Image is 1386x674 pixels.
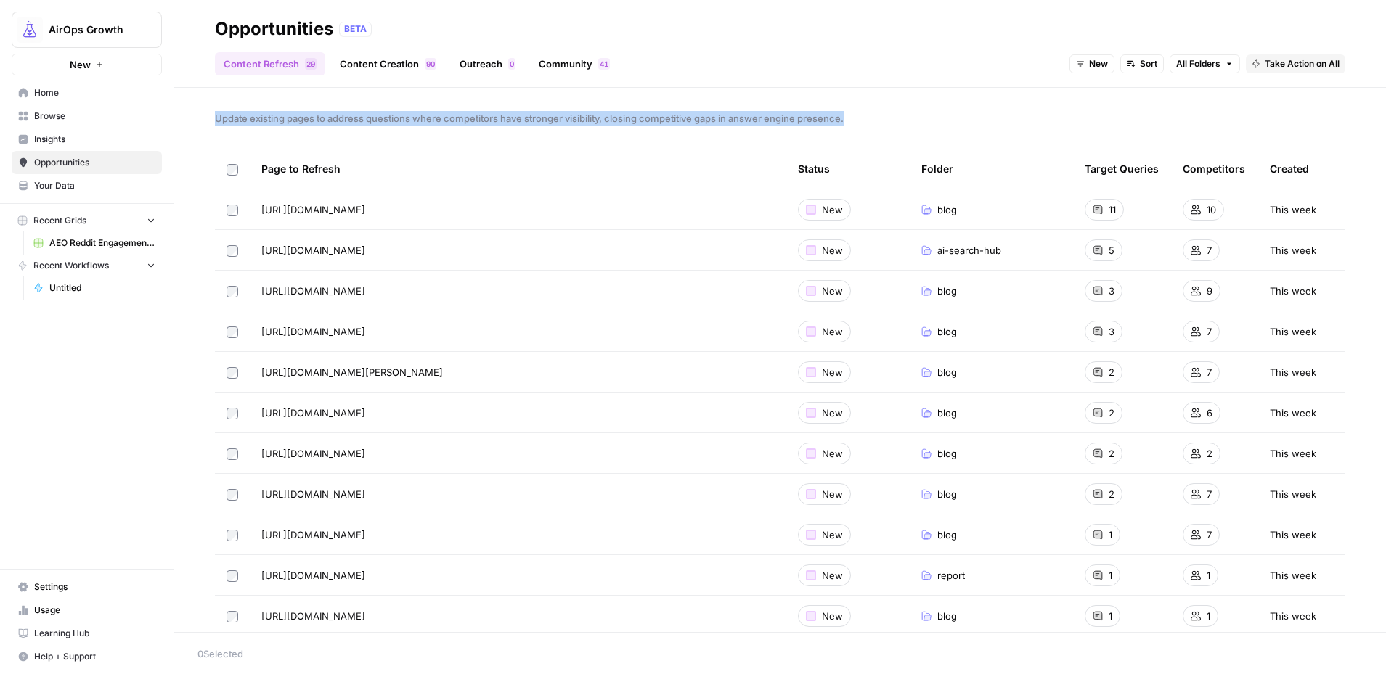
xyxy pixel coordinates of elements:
[937,284,957,298] span: blog
[425,58,436,70] div: 90
[33,259,109,272] span: Recent Workflows
[510,58,514,70] span: 0
[261,446,365,461] span: [URL][DOMAIN_NAME]
[70,57,91,72] span: New
[822,568,843,583] span: New
[1109,609,1112,623] span: 1
[1109,243,1114,258] span: 5
[1207,609,1210,623] span: 1
[1207,243,1212,258] span: 7
[12,151,162,174] a: Opportunities
[530,52,619,75] a: Community41
[600,58,604,70] span: 4
[12,54,162,75] button: New
[12,599,162,622] a: Usage
[1120,54,1164,73] button: Sort
[598,58,610,70] div: 41
[1270,324,1316,339] span: This week
[311,58,315,70] span: 9
[49,22,136,37] span: AirOps Growth
[261,324,365,339] span: [URL][DOMAIN_NAME]
[937,609,957,623] span: blog
[197,646,1363,661] div: 0 Selected
[261,487,365,501] span: [URL][DOMAIN_NAME]
[798,149,830,189] div: Status
[1069,54,1114,73] button: New
[937,568,965,583] span: report
[1246,54,1345,73] button: Take Action on All
[822,609,843,623] span: New
[1109,446,1114,461] span: 2
[12,81,162,104] a: Home
[1270,446,1316,461] span: This week
[12,622,162,645] a: Learning Hub
[822,487,843,501] span: New
[1270,487,1316,501] span: This week
[1109,487,1114,501] span: 2
[1207,406,1212,420] span: 6
[604,58,608,70] span: 1
[937,406,957,420] span: blog
[1183,149,1245,189] div: Competitors
[34,627,155,640] span: Learning Hub
[1265,57,1340,70] span: Take Action on All
[1270,568,1316,583] span: This week
[1207,487,1212,501] span: 7
[508,58,515,70] div: 0
[49,281,155,295] span: Untitled
[339,22,372,36] div: BETA
[1270,243,1316,258] span: This week
[822,202,843,217] span: New
[1089,57,1108,70] span: New
[12,575,162,599] a: Settings
[261,609,365,623] span: [URL][DOMAIN_NAME]
[937,202,957,217] span: blog
[261,568,365,583] span: [URL][DOMAIN_NAME]
[34,86,155,99] span: Home
[12,128,162,151] a: Insights
[12,104,162,128] a: Browse
[1270,406,1316,420] span: This week
[34,604,155,617] span: Usage
[822,324,843,339] span: New
[1176,57,1220,70] span: All Folders
[1207,324,1212,339] span: 7
[261,365,443,379] span: [URL][DOMAIN_NAME][PERSON_NAME]
[34,650,155,663] span: Help + Support
[822,406,843,420] span: New
[17,17,43,43] img: AirOps Growth Logo
[1109,284,1114,298] span: 3
[937,324,957,339] span: blog
[12,174,162,197] a: Your Data
[822,446,843,461] span: New
[1207,527,1212,542] span: 7
[215,111,1345,126] span: Update existing pages to address questions where competitors have stronger visibility, closing co...
[451,52,524,75] a: Outreach0
[33,214,86,227] span: Recent Grids
[305,58,317,70] div: 29
[937,243,1001,258] span: ai-search-hub
[1270,149,1309,189] div: Created
[34,110,155,123] span: Browse
[822,284,843,298] span: New
[1170,54,1240,73] button: All Folders
[1109,527,1112,542] span: 1
[426,58,431,70] span: 9
[1207,568,1210,583] span: 1
[12,210,162,231] button: Recent Grids
[27,231,162,255] a: AEO Reddit Engagement (1)
[937,365,957,379] span: blog
[1140,57,1157,70] span: Sort
[261,243,365,258] span: [URL][DOMAIN_NAME]
[12,645,162,668] button: Help + Support
[215,17,333,41] div: Opportunities
[1109,365,1114,379] span: 2
[49,237,155,250] span: AEO Reddit Engagement (1)
[1207,202,1216,217] span: 10
[937,446,957,461] span: blog
[261,406,365,420] span: [URL][DOMAIN_NAME]
[27,276,162,300] a: Untitled
[261,202,365,217] span: [URL][DOMAIN_NAME]
[1270,609,1316,623] span: This week
[34,156,155,169] span: Opportunities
